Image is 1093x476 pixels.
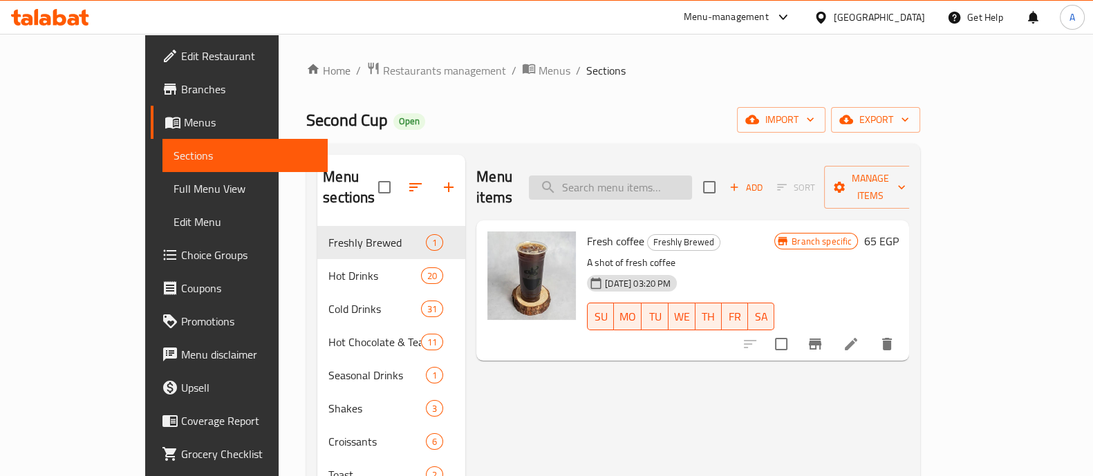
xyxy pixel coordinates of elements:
button: TH [695,303,722,330]
span: Upsell [181,379,317,396]
button: FR [722,303,748,330]
span: Add item [724,177,768,198]
button: SU [587,303,614,330]
li: / [512,62,516,79]
button: import [737,107,825,133]
span: Menus [539,62,570,79]
a: Branches [151,73,328,106]
a: Sections [162,139,328,172]
span: SA [754,307,769,327]
a: Upsell [151,371,328,404]
a: Full Menu View [162,172,328,205]
span: Restaurants management [383,62,506,79]
button: WE [669,303,695,330]
span: Select all sections [370,173,399,202]
span: 3 [427,402,442,415]
button: Add [724,177,768,198]
div: items [426,234,443,251]
span: Add [727,180,765,196]
span: TH [701,307,716,327]
span: Shakes [328,400,426,417]
span: Cold Drinks [328,301,421,317]
h2: Menu sections [323,166,378,208]
div: items [421,301,443,317]
button: delete [870,327,904,361]
h2: Menu items [476,166,512,208]
div: Shakes3 [317,392,465,425]
button: Manage items [824,166,917,209]
span: Branches [181,81,317,97]
button: MO [614,303,642,330]
div: [GEOGRAPHIC_DATA] [834,10,925,25]
p: A shot of fresh coffee [587,254,774,272]
a: Home [306,62,351,79]
input: search [529,175,692,200]
div: Freshly Brewed1 [317,226,465,259]
div: Freshly Brewed [647,234,720,251]
div: items [426,367,443,383]
span: Branch specific [786,235,857,248]
span: 31 [422,303,442,316]
span: A [1069,10,1075,25]
button: Branch-specific-item [798,327,832,361]
div: Croissants [328,433,426,450]
div: Hot Drinks20 [317,259,465,292]
a: Menus [151,106,328,139]
span: WE [674,307,690,327]
span: export [842,111,909,128]
div: Open [393,113,425,130]
span: 11 [422,336,442,349]
a: Promotions [151,305,328,338]
span: Select section [695,173,724,202]
div: items [426,433,443,450]
span: Promotions [181,313,317,330]
div: items [421,267,443,284]
button: Add section [432,171,465,204]
img: Fresh coffee [487,231,576,320]
span: Sections [174,147,317,164]
a: Coupons [151,272,328,305]
a: Edit Menu [162,205,328,238]
span: Choice Groups [181,247,317,263]
div: Seasonal Drinks1 [317,359,465,392]
span: 1 [427,369,442,382]
span: [DATE] 03:20 PM [599,277,676,290]
span: import [748,111,814,128]
a: Menu disclaimer [151,338,328,371]
a: Coverage Report [151,404,328,437]
span: 6 [427,435,442,448]
span: TU [647,307,662,327]
span: Manage items [835,170,906,204]
span: SU [593,307,608,327]
a: Choice Groups [151,238,328,272]
span: Edit Restaurant [181,48,317,64]
span: Full Menu View [174,180,317,197]
span: Hot Chocolate & Tea [328,334,421,350]
button: TU [642,303,668,330]
div: Cold Drinks31 [317,292,465,325]
button: export [831,107,920,133]
span: Freshly Brewed [648,234,720,250]
nav: breadcrumb [306,61,920,79]
span: 20 [422,269,442,283]
span: Select section first [768,177,824,198]
span: MO [619,307,636,327]
span: Hot Drinks [328,267,421,284]
span: Open [393,115,425,127]
span: FR [727,307,742,327]
h6: 65 EGP [863,231,898,251]
span: Menu disclaimer [181,346,317,363]
div: Hot Chocolate & Tea11 [317,325,465,359]
span: Edit Menu [174,213,317,230]
div: Freshly Brewed [328,234,426,251]
span: Sort sections [399,171,432,204]
li: / [356,62,361,79]
a: Edit menu item [843,336,859,352]
button: SA [748,303,774,330]
span: Seasonal Drinks [328,367,426,383]
span: Second Cup [306,104,388,135]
